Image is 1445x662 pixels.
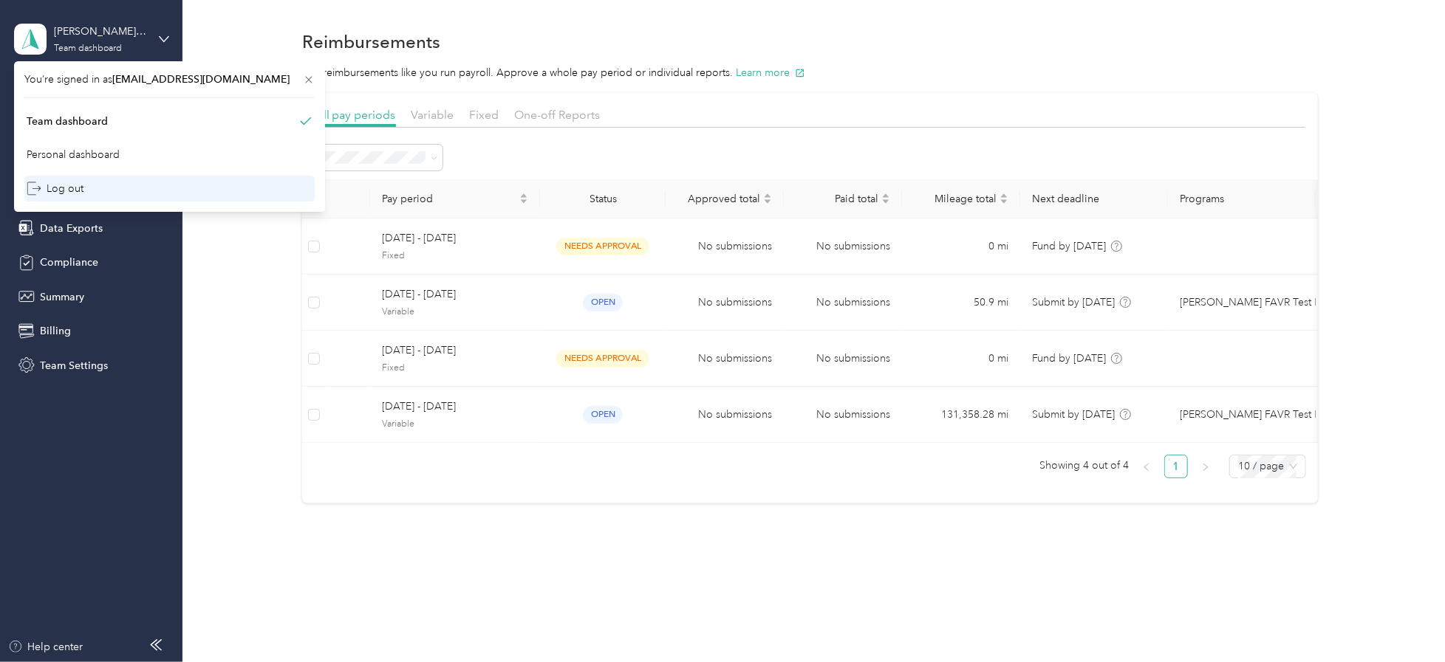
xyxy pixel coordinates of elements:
span: open [583,406,623,423]
span: Fixed [470,108,499,122]
span: Mileage total [914,193,997,205]
td: 114 [1316,387,1404,443]
td: No submissions [666,331,784,387]
span: caret-down [763,197,772,206]
span: right [1201,463,1210,472]
h1: Reimbursements [302,34,440,49]
span: caret-down [1000,197,1008,206]
span: open [583,294,623,311]
th: Total reports [1316,179,1404,218]
td: 0 mi [902,331,1020,387]
p: Run reimbursements like you run payroll. Approve a whole pay period or individual reports. [302,65,1318,80]
li: 1 [1164,455,1188,478]
span: caret-down [519,197,528,206]
td: 108 [1316,331,1404,387]
span: Showing 4 out of 4 [1039,455,1129,477]
th: Next deadline [1020,179,1168,218]
li: Next Page [1194,455,1217,478]
td: No submissions [784,331,902,387]
span: Variable [411,108,454,122]
span: needs approval [556,238,649,255]
div: Personal dashboard [27,147,120,162]
span: Fund by [DATE] [1032,352,1106,365]
span: [EMAIL_ADDRESS][DOMAIN_NAME] [112,73,290,86]
td: 0 mi [902,218,1020,275]
span: Fixed [382,249,528,263]
span: Variable [382,306,528,319]
span: Billing [40,323,71,339]
td: 131,358.28 mi [902,387,1020,443]
span: Paid total [796,193,878,205]
iframe: Everlance-gr Chat Button Frame [1362,579,1445,662]
td: 50.9 mi [902,275,1020,331]
span: Compliance [40,255,98,270]
a: 1 [1165,455,1187,477]
span: caret-up [881,191,890,200]
button: Help center [8,639,83,655]
td: No submissions [784,387,902,443]
div: Log out [27,181,83,196]
span: 10 / page [1238,455,1297,477]
button: right [1194,455,1217,478]
td: No submissions [784,275,902,331]
span: caret-down [881,197,890,206]
span: You’re signed in as [24,72,315,87]
span: Submit by [DATE] [1032,296,1115,308]
span: caret-up [519,191,528,200]
span: caret-up [763,191,772,200]
th: Paid total [784,179,902,218]
td: No submissions [666,275,784,331]
div: Status [552,193,654,205]
td: 1 [1316,275,1404,331]
td: No submissions [666,387,784,443]
td: No submissions [666,218,784,275]
td: No submissions [784,218,902,275]
span: caret-up [1000,191,1008,200]
th: Programs [1168,179,1316,218]
span: Variable [382,418,528,431]
span: [PERSON_NAME] FAVR Test Program 2023 [1180,294,1381,311]
th: Mileage total [902,179,1020,218]
span: Submit by [DATE] [1032,408,1115,421]
span: Pay period [382,193,516,205]
li: Previous Page [1135,455,1158,478]
span: Approved total [677,193,760,205]
span: [DATE] - [DATE] [382,399,528,415]
span: Fixed [382,362,528,375]
span: [PERSON_NAME] FAVR Test Program 2023 [1180,407,1381,423]
div: Team dashboard [27,114,108,129]
span: Data Exports [40,221,103,236]
span: needs approval [556,350,649,367]
th: Pay period [370,179,540,218]
span: All pay periods [315,108,396,122]
span: Team Settings [40,358,108,373]
span: One-off Reports [515,108,601,122]
span: [DATE] - [DATE] [382,286,528,303]
span: left [1142,463,1151,472]
div: [PERSON_NAME] Beverage Company [54,24,146,39]
button: Learn more [736,65,805,80]
div: Page Size [1229,455,1306,478]
span: [DATE] - [DATE] [382,230,528,246]
th: Approved total [666,179,784,218]
button: left [1135,455,1158,478]
div: Team dashboard [54,44,122,53]
td: 106 [1316,218,1404,275]
span: Summary [40,289,84,305]
span: Fund by [DATE] [1032,240,1106,252]
span: [DATE] - [DATE] [382,342,528,359]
